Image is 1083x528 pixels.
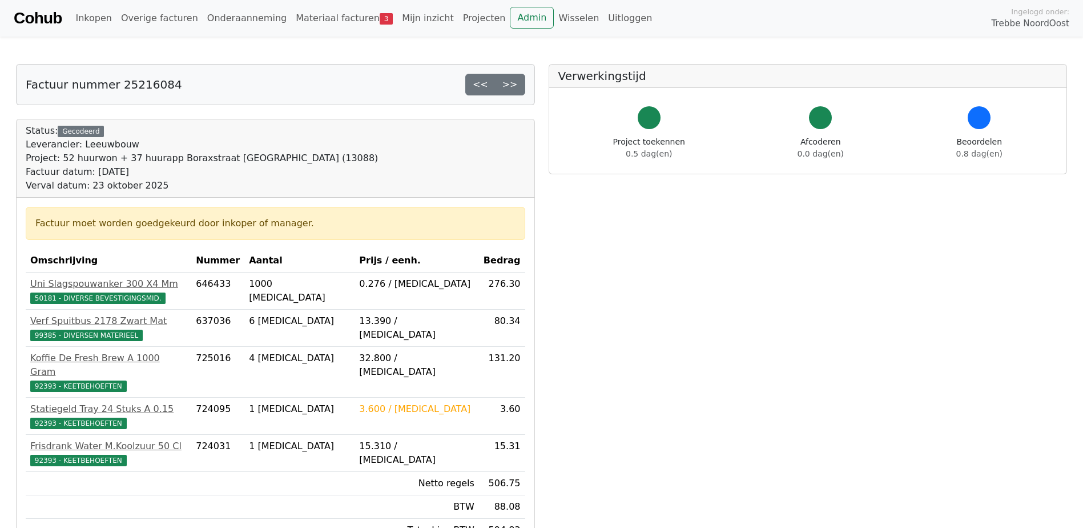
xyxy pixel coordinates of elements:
[355,495,479,519] td: BTW
[1011,6,1069,17] span: Ingelogd onder:
[355,472,479,495] td: Netto regels
[30,418,127,429] span: 92393 - KEETBEHOEFTEN
[30,314,187,342] a: Verf Spuitbus 2178 Zwart Mat99385 - DIVERSEN MATERIEEL
[479,273,525,310] td: 276.30
[479,495,525,519] td: 88.08
[58,126,104,137] div: Gecodeerd
[30,293,166,304] span: 50181 - DIVERSE BEVESTIGINGSMID.
[355,249,479,273] th: Prijs / eenh.
[495,74,525,95] a: >>
[558,69,1058,83] h5: Verwerkingstijd
[359,351,474,379] div: 32.800 / [MEDICAL_DATA]
[26,124,378,193] div: Status:
[626,149,672,158] span: 0.5 dag(en)
[191,310,244,347] td: 637036
[30,314,187,328] div: Verf Spuitbus 2178 Zwart Mat
[30,439,187,467] a: Frisdrank Water M.Koolzuur 50 Cl92393 - KEETBEHOEFTEN
[26,249,191,273] th: Omschrijving
[956,149,1003,158] span: 0.8 dag(en)
[249,314,350,328] div: 6 [MEDICAL_DATA]
[35,217,516,230] div: Factuur moet worden goedgekeurd door inkoper of manager.
[249,402,350,416] div: 1 [MEDICAL_DATA]
[798,136,844,160] div: Afcoderen
[30,277,187,305] a: Uni Slagspouwanker 300 X4 Mm50181 - DIVERSE BEVESTIGINGSMID.
[191,347,244,398] td: 725016
[30,381,127,392] span: 92393 - KEETBEHOEFTEN
[191,249,244,273] th: Nummer
[956,136,1003,160] div: Beoordelen
[26,179,378,193] div: Verval datum: 23 oktober 2025
[465,74,496,95] a: <<
[479,347,525,398] td: 131.20
[30,277,187,291] div: Uni Slagspouwanker 300 X4 Mm
[26,138,378,151] div: Leverancier: Leeuwbouw
[554,7,603,30] a: Wisselen
[479,398,525,435] td: 3.60
[30,439,187,453] div: Frisdrank Water M.Koolzuur 50 Cl
[798,149,844,158] span: 0.0 dag(en)
[30,455,127,466] span: 92393 - KEETBEHOEFTEN
[359,277,474,291] div: 0.276 / [MEDICAL_DATA]
[603,7,657,30] a: Uitloggen
[249,351,350,365] div: 4 [MEDICAL_DATA]
[191,398,244,435] td: 724095
[359,402,474,416] div: 3.600 / [MEDICAL_DATA]
[380,13,393,25] span: 3
[291,7,397,30] a: Materiaal facturen3
[249,277,350,305] div: 1000 [MEDICAL_DATA]
[191,435,244,472] td: 724031
[116,7,203,30] a: Overige facturen
[30,402,187,416] div: Statiegeld Tray 24 Stuks A 0.15
[30,330,143,341] span: 99385 - DIVERSEN MATERIEEL
[359,439,474,467] div: 15.310 / [MEDICAL_DATA]
[71,7,116,30] a: Inkopen
[26,151,378,165] div: Project: 52 huurwon + 37 huurapp Boraxstraat [GEOGRAPHIC_DATA] (13088)
[30,351,187,379] div: Koffie De Fresh Brew A 1000 Gram
[479,310,525,347] td: 80.34
[479,249,525,273] th: Bedrag
[479,472,525,495] td: 506.75
[30,351,187,393] a: Koffie De Fresh Brew A 1000 Gram92393 - KEETBEHOEFTEN
[26,78,182,91] h5: Factuur nummer 25216084
[244,249,355,273] th: Aantal
[613,136,685,160] div: Project toekennen
[510,7,554,29] a: Admin
[479,435,525,472] td: 15.31
[458,7,510,30] a: Projecten
[359,314,474,342] div: 13.390 / [MEDICAL_DATA]
[397,7,458,30] a: Mijn inzicht
[191,273,244,310] td: 646433
[249,439,350,453] div: 1 [MEDICAL_DATA]
[14,5,62,32] a: Cohub
[992,17,1069,30] span: Trebbe NoordOost
[30,402,187,430] a: Statiegeld Tray 24 Stuks A 0.1592393 - KEETBEHOEFTEN
[26,165,378,179] div: Factuur datum: [DATE]
[203,7,291,30] a: Onderaanneming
